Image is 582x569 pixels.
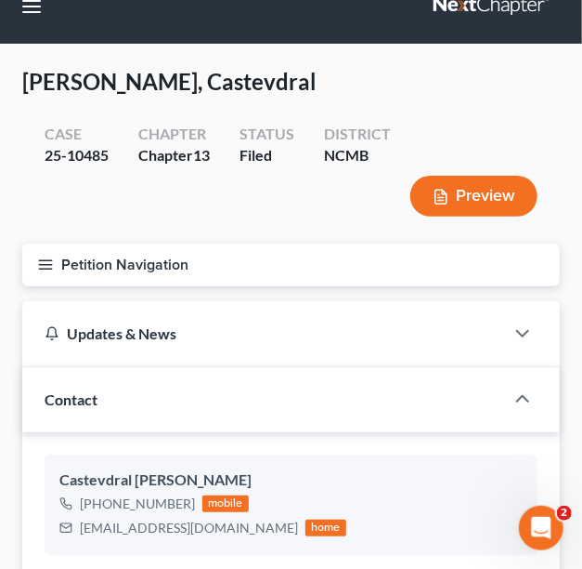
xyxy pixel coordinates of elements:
[305,520,346,536] div: home
[324,145,391,166] div: NCMB
[22,68,317,95] span: [PERSON_NAME], Castevdral
[193,146,210,164] span: 13
[45,324,482,343] div: Updates & News
[80,519,298,537] div: [EMAIL_ADDRESS][DOMAIN_NAME]
[22,244,560,286] button: Petition Navigation
[557,506,572,521] span: 2
[80,495,195,513] div: [PHONE_NUMBER]
[45,145,109,166] div: 25-10485
[59,470,523,492] div: Castevdral [PERSON_NAME]
[138,124,210,145] div: Chapter
[45,124,109,145] div: Case
[239,145,294,166] div: Filed
[45,390,97,408] span: Contact
[202,496,249,512] div: mobile
[519,506,563,550] iframe: Intercom live chat
[324,124,391,145] div: District
[410,176,537,218] button: Preview
[138,145,210,166] div: Chapter
[239,124,294,145] div: Status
